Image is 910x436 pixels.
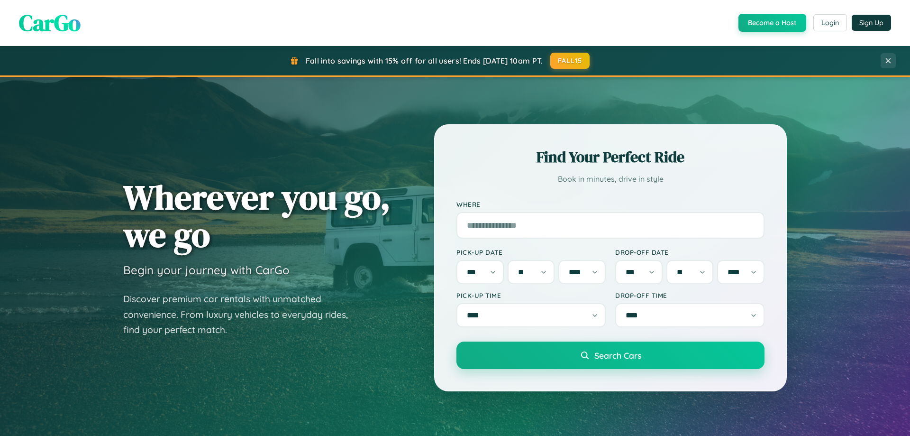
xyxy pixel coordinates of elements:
h2: Find Your Perfect Ride [456,147,764,167]
h1: Wherever you go, we go [123,178,391,253]
p: Discover premium car rentals with unmatched convenience. From luxury vehicles to everyday rides, ... [123,291,360,338]
label: Drop-off Time [615,291,764,299]
button: Search Cars [456,342,764,369]
button: Become a Host [738,14,806,32]
span: Search Cars [594,350,641,361]
h3: Begin your journey with CarGo [123,263,290,277]
p: Book in minutes, drive in style [456,172,764,186]
label: Pick-up Time [456,291,606,299]
button: FALL15 [550,53,590,69]
span: CarGo [19,7,81,38]
span: Fall into savings with 15% off for all users! Ends [DATE] 10am PT. [306,56,543,65]
button: Sign Up [852,15,891,31]
label: Drop-off Date [615,248,764,256]
label: Pick-up Date [456,248,606,256]
label: Where [456,200,764,208]
button: Login [813,14,847,31]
